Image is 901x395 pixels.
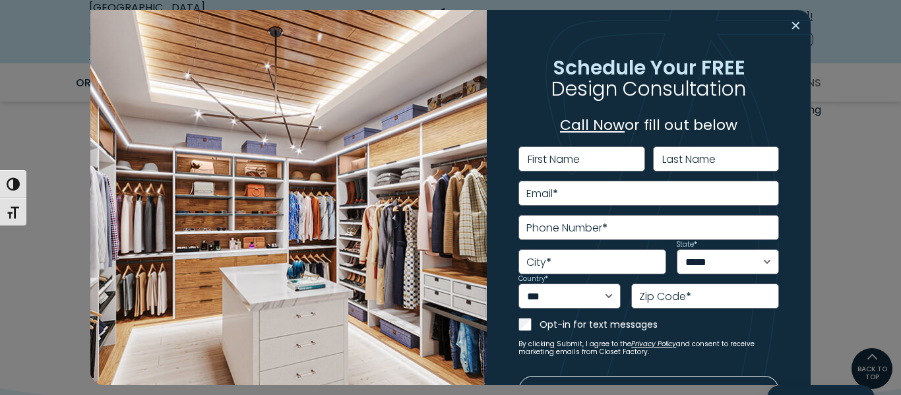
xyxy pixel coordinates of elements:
[526,257,551,268] label: City
[786,15,805,36] button: Close modal
[639,291,691,302] label: Zip Code
[518,276,548,282] label: Country
[518,114,779,136] p: or fill out below
[662,154,716,165] label: Last Name
[518,340,779,356] small: By clicking Submit, I agree to the and consent to receive marketing emails from Closet Factory.
[677,241,697,248] label: State
[553,54,745,81] span: Schedule Your FREE
[528,154,580,165] label: First Name
[540,318,779,331] label: Opt-in for text messages
[526,223,607,233] label: Phone Number
[551,75,746,102] span: Design Consultation
[631,339,676,349] a: Privacy Policy
[526,189,558,199] label: Email
[560,115,625,135] a: Call Now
